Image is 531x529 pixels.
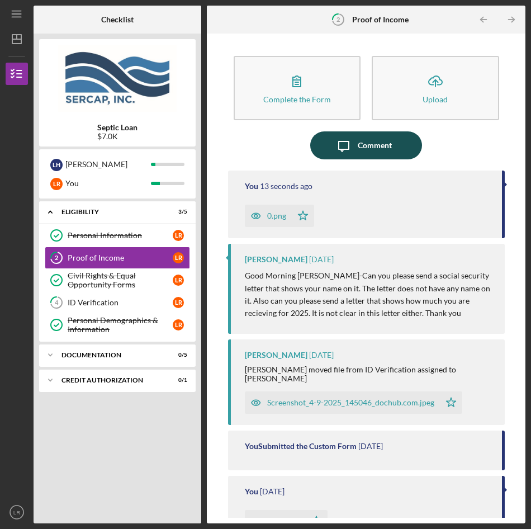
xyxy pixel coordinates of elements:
[173,275,184,286] div: L R
[245,365,494,383] div: [PERSON_NAME] moved file from ID Verification assigned to [PERSON_NAME]
[65,155,151,174] div: [PERSON_NAME]
[245,182,258,191] div: You
[13,509,20,516] text: LR
[167,352,187,358] div: 0 / 5
[61,377,159,384] div: CREDIT AUTHORIZATION
[309,351,334,360] time: 2025-09-16 16:59
[173,297,184,308] div: L R
[336,16,340,23] tspan: 2
[173,252,184,263] div: L R
[45,269,190,291] a: Civil Rights & Equal Opportunity FormsLR
[267,398,434,407] div: Screenshot_4-9-2025_145046_dochub.com.jpeg
[245,270,494,320] p: Good Morning [PERSON_NAME]-Can you please send a social security letter that shows your name on i...
[167,377,187,384] div: 0 / 1
[50,159,63,171] div: L H
[97,123,138,132] b: Septic Loan
[358,131,392,159] div: Comment
[167,209,187,215] div: 3 / 5
[6,501,28,523] button: LR
[234,56,361,120] button: Complete the Form
[245,351,307,360] div: [PERSON_NAME]
[45,247,190,269] a: 2Proof of IncomeLR
[39,45,196,112] img: Product logo
[45,291,190,314] a: 4ID VerificationLR
[173,230,184,241] div: L R
[68,271,173,289] div: Civil Rights & Equal Opportunity Forms
[245,255,307,264] div: [PERSON_NAME]
[309,255,334,264] time: 2025-09-16 17:03
[68,298,173,307] div: ID Verification
[245,391,462,414] button: Screenshot_4-9-2025_145046_dochub.com.jpeg
[61,209,159,215] div: Eligibility
[260,182,312,191] time: 2025-09-17 22:06
[101,15,134,24] b: Checklist
[97,132,138,141] div: $7.0K
[61,352,159,358] div: Documentation
[267,211,286,220] div: 0.png
[68,231,173,240] div: Personal Information
[358,442,383,451] time: 2025-09-15 13:30
[352,15,409,24] b: Proof of Income
[260,487,285,496] time: 2025-09-12 15:02
[245,487,258,496] div: You
[45,224,190,247] a: Personal InformationLR
[423,95,448,103] div: Upload
[55,299,59,306] tspan: 4
[68,253,173,262] div: Proof of Income
[263,95,331,103] div: Complete the Form
[245,442,357,451] div: You Submitted the Custom Form
[65,174,151,193] div: You
[68,316,173,334] div: Personal Demographics & Information
[45,314,190,336] a: Personal Demographics & InformationLR
[372,56,499,120] button: Upload
[245,205,314,227] button: 0.png
[310,131,422,159] button: Comment
[55,254,58,262] tspan: 2
[267,517,300,526] div: 32(1).png
[173,319,184,330] div: L R
[50,178,63,190] div: L R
